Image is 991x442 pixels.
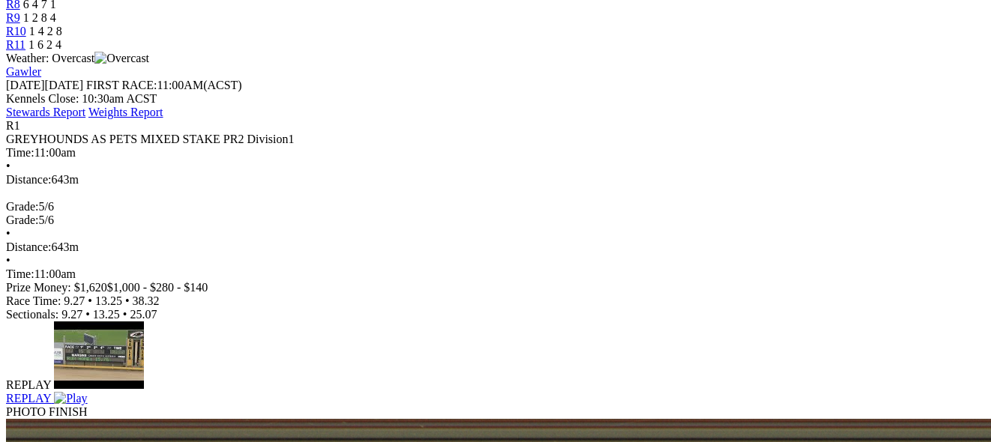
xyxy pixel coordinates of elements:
[29,25,62,37] span: 1 4 2 8
[95,294,122,307] span: 13.25
[93,308,120,321] span: 13.25
[123,308,127,321] span: •
[6,267,34,280] span: Time:
[6,378,985,405] a: REPLAY Play
[6,25,26,37] a: R10
[130,308,157,321] span: 25.07
[6,79,83,91] span: [DATE]
[6,173,51,186] span: Distance:
[6,378,51,391] span: REPLAY
[88,106,163,118] a: Weights Report
[133,294,160,307] span: 38.32
[6,146,34,159] span: Time:
[86,79,242,91] span: 11:00AM(ACST)
[107,281,208,294] span: $1,000 - $280 - $140
[6,11,20,24] a: R9
[28,38,61,51] span: 1 6 2 4
[6,119,20,132] span: R1
[54,392,87,405] img: Play
[6,267,985,281] div: 11:00am
[6,146,985,160] div: 11:00am
[125,294,130,307] span: •
[54,321,144,389] img: default.jpg
[6,240,985,254] div: 643m
[6,52,149,64] span: Weather: Overcast
[6,79,45,91] span: [DATE]
[23,11,56,24] span: 1 2 8 4
[6,308,58,321] span: Sectionals:
[6,160,10,172] span: •
[6,38,25,51] a: R11
[6,133,985,146] div: GREYHOUNDS AS PETS MIXED STAKE PR2 Division1
[6,281,985,294] div: Prize Money: $1,620
[6,214,39,226] span: Grade:
[88,294,92,307] span: •
[6,65,41,78] a: Gawler
[6,173,985,187] div: 643m
[6,405,88,418] span: PHOTO FINISH
[6,200,985,214] div: 5/6
[6,294,61,307] span: Race Time:
[6,227,10,240] span: •
[94,52,149,65] img: Overcast
[64,294,85,307] span: 9.27
[6,392,51,405] span: REPLAY
[6,254,10,267] span: •
[6,92,985,106] div: Kennels Close: 10:30am ACST
[6,106,85,118] a: Stewards Report
[6,240,51,253] span: Distance:
[6,214,985,227] div: 5/6
[85,308,90,321] span: •
[86,79,157,91] span: FIRST RACE:
[6,200,39,213] span: Grade:
[61,308,82,321] span: 9.27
